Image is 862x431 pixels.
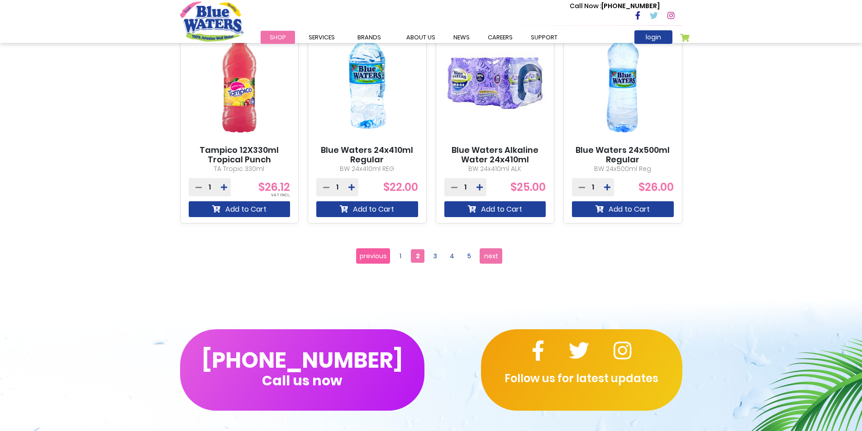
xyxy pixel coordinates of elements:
[258,180,290,194] span: $26.12
[356,248,390,264] a: previous
[360,249,387,263] span: previous
[397,31,444,44] a: about us
[309,33,335,42] span: Services
[180,329,424,411] button: [PHONE_NUMBER]Call us now
[445,249,459,263] a: 4
[570,1,660,11] p: [PHONE_NUMBER]
[316,145,418,165] a: Blue Waters 24x410ml Regular
[484,249,498,263] span: next
[444,145,546,165] a: Blue Waters Alkaline Water 24x410ml
[394,249,407,263] a: 1
[480,248,502,264] a: next
[189,201,291,217] button: Add to Cart
[444,18,546,145] img: Blue Waters Alkaline Water 24x410ml
[572,145,674,165] a: Blue Waters 24x500ml Regular
[572,18,674,145] img: Blue Waters 24x500ml Regular
[522,31,567,44] a: support
[444,201,546,217] button: Add to Cart
[357,33,381,42] span: Brands
[189,18,291,145] img: Tampico 12X330ml Tropical Punch
[462,249,476,263] a: 5
[634,30,672,44] a: login
[572,164,674,174] p: BW 24x500ml Reg
[444,164,546,174] p: BW 24x410ml ALK
[189,164,291,174] p: TA Tropic 330ml
[638,180,674,194] span: $26.00
[189,145,291,165] a: Tampico 12X330ml Tropical Punch
[316,201,418,217] button: Add to Cart
[383,180,418,194] span: $22.00
[510,180,546,194] span: $25.00
[316,18,418,145] img: Blue Waters 24x410ml Regular
[572,201,674,217] button: Add to Cart
[411,249,424,263] span: 2
[262,378,342,383] span: Call us now
[180,1,243,41] a: store logo
[270,33,286,42] span: Shop
[316,164,418,174] p: BW 24x410ml REG
[479,31,522,44] a: careers
[428,249,442,263] a: 3
[481,370,682,387] p: Follow us for latest updates
[444,31,479,44] a: News
[570,1,601,10] span: Call Now :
